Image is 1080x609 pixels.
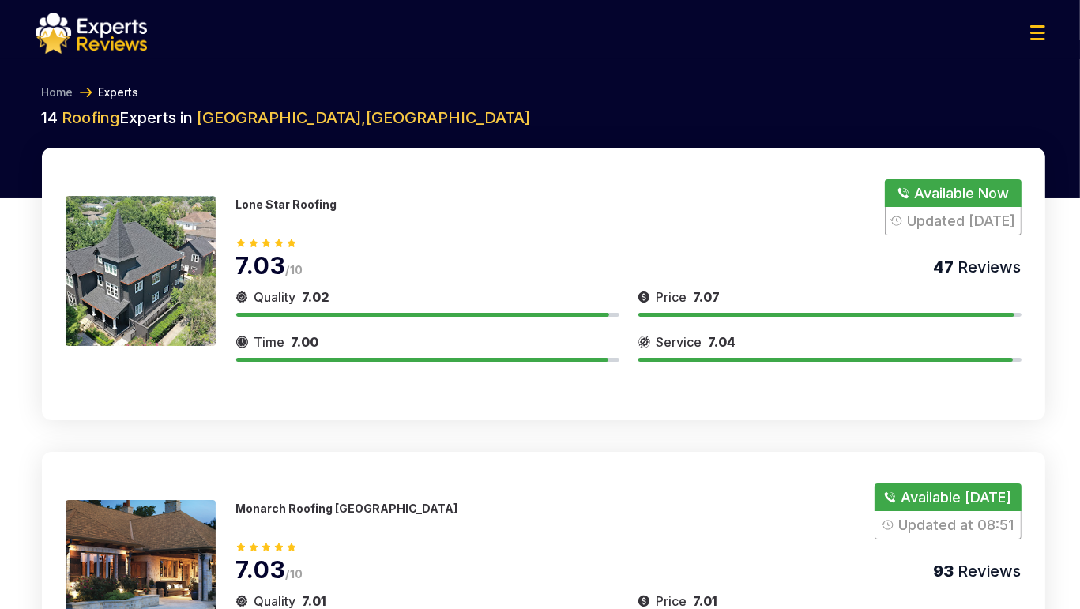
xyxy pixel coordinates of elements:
span: Reviews [954,562,1022,581]
img: 175466279898754.jpeg [66,196,216,346]
span: 7.02 [303,289,330,305]
span: 7.01 [303,593,327,609]
span: 47 [934,258,954,276]
h2: 14 Experts in [42,107,1045,129]
span: 7.00 [292,334,319,350]
nav: Breadcrumb [36,85,1045,100]
span: Roofing [62,108,120,127]
span: /10 [286,567,303,581]
span: 7.07 [694,289,721,305]
span: 7.03 [236,251,286,280]
img: slider icon [236,333,248,351]
span: 93 [934,562,954,581]
span: Price [657,288,687,306]
span: [GEOGRAPHIC_DATA] , [GEOGRAPHIC_DATA] [198,108,531,127]
img: Menu Icon [1030,25,1045,40]
span: /10 [286,263,303,276]
span: Quality [254,288,296,306]
span: 7.01 [694,593,718,609]
span: Service [657,333,702,351]
img: logo [36,13,147,54]
p: Monarch Roofing [GEOGRAPHIC_DATA] [236,502,458,515]
img: slider icon [638,288,650,306]
span: 7.04 [709,334,736,350]
a: Experts [99,85,139,100]
img: slider icon [236,288,248,306]
a: Home [42,85,73,100]
img: slider icon [638,333,650,351]
span: 7.03 [236,555,286,584]
span: Time [254,333,285,351]
span: Reviews [954,258,1022,276]
p: Lone Star Roofing [236,197,337,211]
